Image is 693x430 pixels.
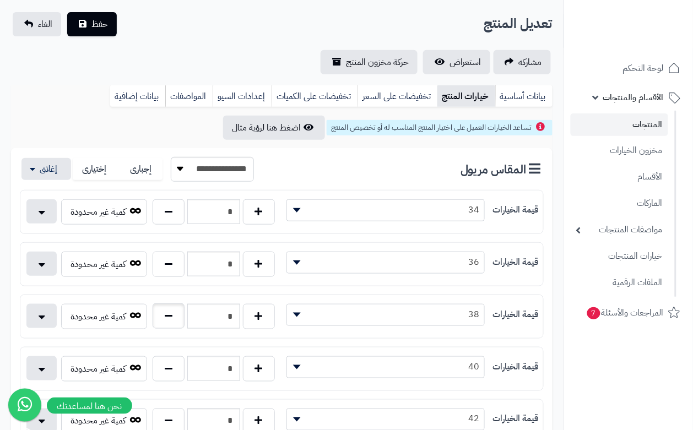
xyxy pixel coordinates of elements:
a: حركة مخزون المنتج [321,50,418,74]
span: حركة مخزون المنتج [346,56,409,69]
span: مشاركه [519,56,542,69]
a: بيانات إضافية [110,85,165,107]
span: 36 [287,254,485,270]
a: الملفات الرقمية [571,271,668,295]
span: 42 [287,411,485,427]
span: 40 [286,356,485,378]
button: حفظ [67,12,117,36]
a: بيانات أساسية [495,85,553,107]
label: قيمة الخيارات [493,256,539,269]
a: استعراض [423,50,490,74]
a: تخفيضات على الكميات [272,85,358,107]
a: خيارات المنتجات [571,244,668,268]
a: الغاء [13,12,61,36]
span: الغاء [38,18,52,31]
label: قيمة الخيارات [493,308,539,321]
span: تساعد الخيارات العميل على اختيار المنتج المناسب له أو تخصيص المنتج [331,122,532,133]
a: الماركات [571,192,668,215]
span: 7 [587,307,600,319]
h3: المقاس مريول [461,162,544,176]
label: قيمة الخيارات [493,204,539,216]
a: مشاركه [494,50,551,74]
span: 36 [286,252,485,274]
a: إعدادات السيو [213,85,272,107]
label: قيمة الخيارات [493,361,539,373]
a: لوحة التحكم [571,55,686,81]
span: استعراض [450,56,481,69]
a: تخفيضات على السعر [358,85,437,107]
label: قيمة الخيارات [493,413,539,426]
label: إختيارى [73,158,118,181]
span: 40 [287,358,485,375]
a: المنتجات [571,113,668,136]
a: المراجعات والأسئلة7 [571,300,686,326]
span: المراجعات والأسئلة [586,305,664,320]
label: إجبارى [118,158,163,181]
a: خيارات المنتج [437,85,495,107]
a: مخزون الخيارات [571,139,668,162]
span: 38 [287,306,485,323]
a: مواصفات المنتجات [571,218,668,242]
button: اضغط هنا لرؤية مثال [223,116,325,140]
span: 34 [287,202,485,218]
a: المواصفات [165,85,213,107]
span: 34 [286,199,485,221]
span: الأقسام والمنتجات [603,90,664,105]
span: 38 [286,304,485,326]
a: الأقسام [571,165,668,189]
h2: تعديل المنتج [484,13,553,35]
span: لوحة التحكم [623,61,664,76]
span: حفظ [91,18,108,31]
